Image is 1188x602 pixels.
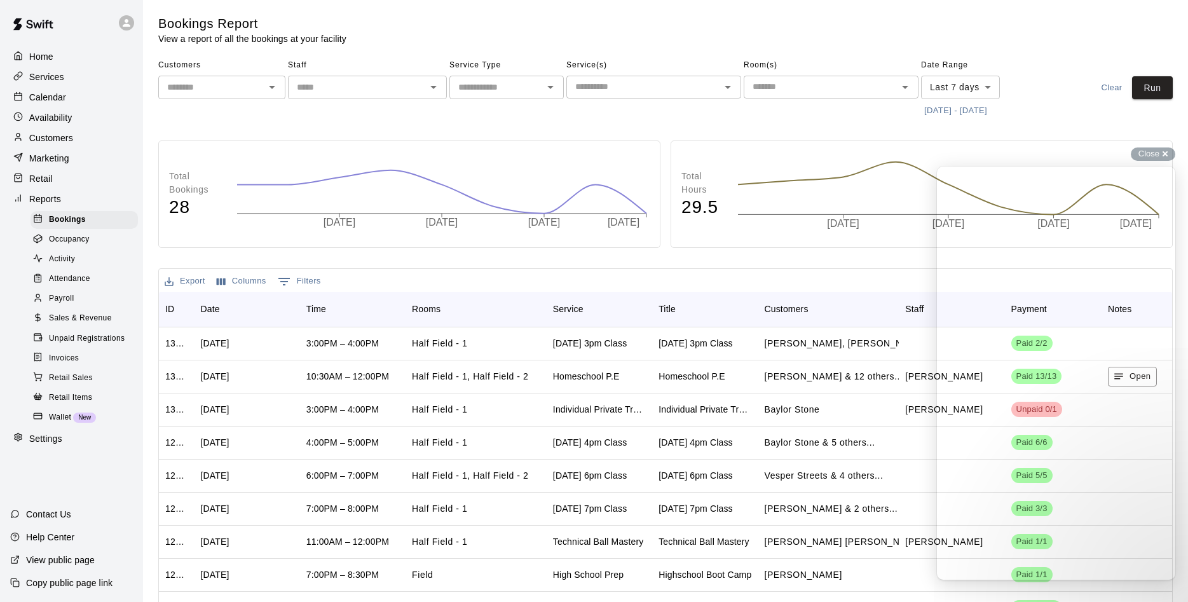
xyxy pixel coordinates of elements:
[288,55,447,76] span: Staff
[26,531,74,544] p: Help Center
[165,370,188,383] div: 1340565
[659,291,676,327] div: Title
[165,502,188,515] div: 1268549
[10,189,133,209] a: Reports
[765,502,898,516] p: Mark King, Luke Yang, Gracie Ramirez
[1091,76,1132,100] button: Clear
[31,289,143,309] a: Payroll
[158,32,346,45] p: View a report of all the bookings at your facility
[158,55,285,76] span: Customers
[10,67,133,86] div: Services
[49,273,90,285] span: Attendance
[194,291,299,327] div: Date
[165,436,188,449] div: 1295130
[29,152,69,165] p: Marketing
[31,348,143,368] a: Invoices
[921,76,1000,99] div: Last 7 days
[765,436,875,449] p: Baylor Stone, August Miller, Jane Egbert , Jonathan Rayburn, Collin Smiddy, Lincoln Lysak
[49,292,74,305] span: Payroll
[49,411,71,424] span: Wallet
[31,409,138,427] div: WalletNew
[263,78,281,96] button: Open
[165,469,188,482] div: 1268581
[159,291,194,327] div: ID
[412,403,467,416] p: Half Field - 1
[31,330,138,348] div: Unpaid Registrations
[31,250,138,268] div: Activity
[921,55,1032,76] span: Date Range
[29,172,53,185] p: Retail
[652,291,758,327] div: Title
[659,403,751,416] div: Individual Private Training
[1138,149,1159,158] span: Close
[553,337,627,350] div: Tuesday 3pm Class
[553,535,644,548] div: Technical Ball Mastery
[10,128,133,147] div: Customers
[659,436,733,449] div: Thursday 4pm Class
[200,568,229,581] div: Tue, Sep 09, 2025
[31,270,138,288] div: Attendance
[765,370,903,383] p: Leyton Ledford, Sutton Ledford, Abigail Dentler , Jadon Dentler, Orion Marcial, Declan Appleton ,...
[323,217,355,228] tspan: [DATE]
[306,403,379,416] div: 3:00PM – 4:00PM
[49,372,93,385] span: Retail Sales
[1132,76,1173,100] button: Run
[31,350,138,367] div: Invoices
[681,196,725,219] h4: 29.5
[10,108,133,127] div: Availability
[1131,147,1175,161] button: Close
[200,337,229,350] div: Tue, Sep 09, 2025
[412,370,528,383] p: Half Field - 1, Half Field - 2
[905,535,983,549] p: Ben Strawbridge
[165,568,188,581] div: 1266443
[31,270,143,289] a: Attendance
[921,101,990,121] button: [DATE] - [DATE]
[49,332,125,345] span: Unpaid Registrations
[306,370,389,383] div: 10:30AM – 12:00PM
[306,502,379,515] div: 7:00PM – 8:00PM
[719,78,737,96] button: Open
[306,291,326,327] div: Time
[29,71,64,83] p: Services
[425,78,442,96] button: Open
[49,392,92,404] span: Retail Items
[765,568,842,582] p: Juliana McCullen
[10,429,133,448] a: Settings
[31,310,138,327] div: Sales & Revenue
[10,169,133,188] a: Retail
[899,291,1004,327] div: Staff
[553,436,627,449] div: Thursday 4pm Class
[905,370,983,383] p: Gerritson Craane
[31,407,143,427] a: WalletNew
[449,55,564,76] span: Service Type
[29,50,53,63] p: Home
[49,214,86,226] span: Bookings
[29,91,66,104] p: Calendar
[214,271,270,291] button: Select columns
[165,291,174,327] div: ID
[744,55,918,76] span: Room(s)
[31,231,138,249] div: Occupancy
[412,568,433,582] p: Field
[306,469,379,482] div: 6:00PM – 7:00PM
[528,217,559,228] tspan: [DATE]
[200,502,229,515] div: Thu, Sep 11, 2025
[659,568,751,581] div: Highschool Boot Camp
[10,149,133,168] a: Marketing
[681,170,725,196] p: Total Hours
[10,88,133,107] a: Calendar
[165,535,188,548] div: 1268287
[200,436,229,449] div: Thu, Sep 11, 2025
[300,291,406,327] div: Time
[161,271,208,291] button: Export
[31,369,138,387] div: Retail Sales
[547,291,652,327] div: Service
[758,291,899,327] div: Customers
[659,502,733,515] div: Thursday 7pm Class
[306,535,389,548] div: 11:00AM – 12:00PM
[412,535,467,549] p: Half Field - 1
